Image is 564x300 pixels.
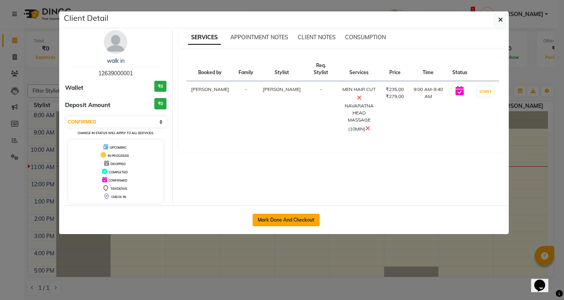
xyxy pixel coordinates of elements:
[409,81,448,138] td: 9:00 AM-9:40 AM
[342,86,376,102] div: MEN HAIR CUT
[104,30,127,54] img: avatar
[154,81,166,92] h3: ₹0
[98,70,133,77] span: 12639000001
[65,101,110,110] span: Deposit Amount
[188,31,221,45] span: SERVICES
[305,81,337,138] td: -
[234,57,258,81] th: Family
[154,98,166,109] h3: ₹0
[298,34,336,41] span: CLIENT NOTES
[258,57,305,81] th: Stylist
[109,170,128,174] span: COMPLETED
[110,162,126,166] span: DROPPED
[78,131,154,135] small: Change in status will apply to all services.
[342,102,376,133] div: NAVARATNA HEAD MASSAGE (10MIN)
[448,57,472,81] th: Status
[186,81,234,138] td: [PERSON_NAME]
[345,34,386,41] span: CONSUMPTION
[110,145,127,149] span: UPCOMING
[409,57,448,81] th: Time
[253,214,320,226] button: Mark Done And Checkout
[64,12,108,24] h5: Client Detail
[108,154,129,158] span: IN PROGRESS
[186,57,234,81] th: Booked by
[65,84,83,93] span: Wallet
[230,34,288,41] span: APPOINTMENT NOTES
[531,269,556,292] iframe: chat widget
[110,187,127,191] span: TENTATIVE
[263,86,301,92] span: [PERSON_NAME]
[386,93,404,100] div: ₹279.00
[108,178,127,182] span: CONFIRMED
[381,57,409,81] th: Price
[386,86,404,93] div: ₹235.00
[305,57,337,81] th: Req. Stylist
[234,81,258,138] td: -
[337,57,381,81] th: Services
[111,195,126,199] span: CHECK-IN
[477,87,493,96] button: START
[107,57,125,64] a: walk in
